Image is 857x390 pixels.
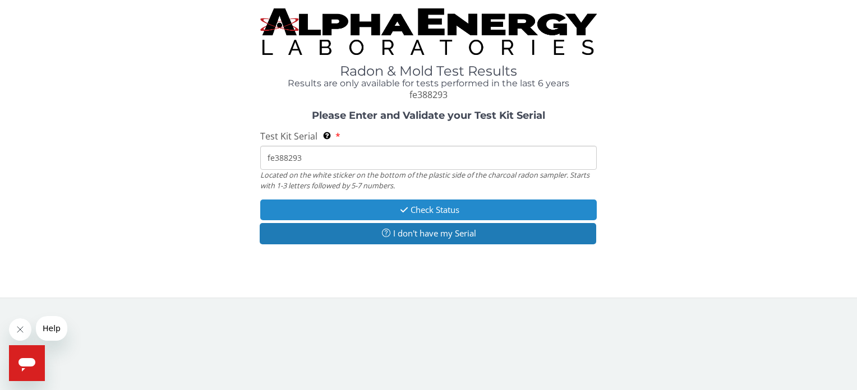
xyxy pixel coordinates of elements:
[260,8,596,55] img: TightCrop.jpg
[9,318,31,341] iframe: Close message
[260,199,596,220] button: Check Status
[409,89,448,101] span: fe388293
[36,316,67,341] iframe: Message from company
[9,345,45,381] iframe: Button to launch messaging window
[260,64,596,78] h1: Radon & Mold Test Results
[260,223,596,244] button: I don't have my Serial
[312,109,545,122] strong: Please Enter and Validate your Test Kit Serial
[260,170,596,191] div: Located on the white sticker on the bottom of the plastic side of the charcoal radon sampler. Sta...
[260,130,317,142] span: Test Kit Serial
[260,78,596,89] h4: Results are only available for tests performed in the last 6 years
